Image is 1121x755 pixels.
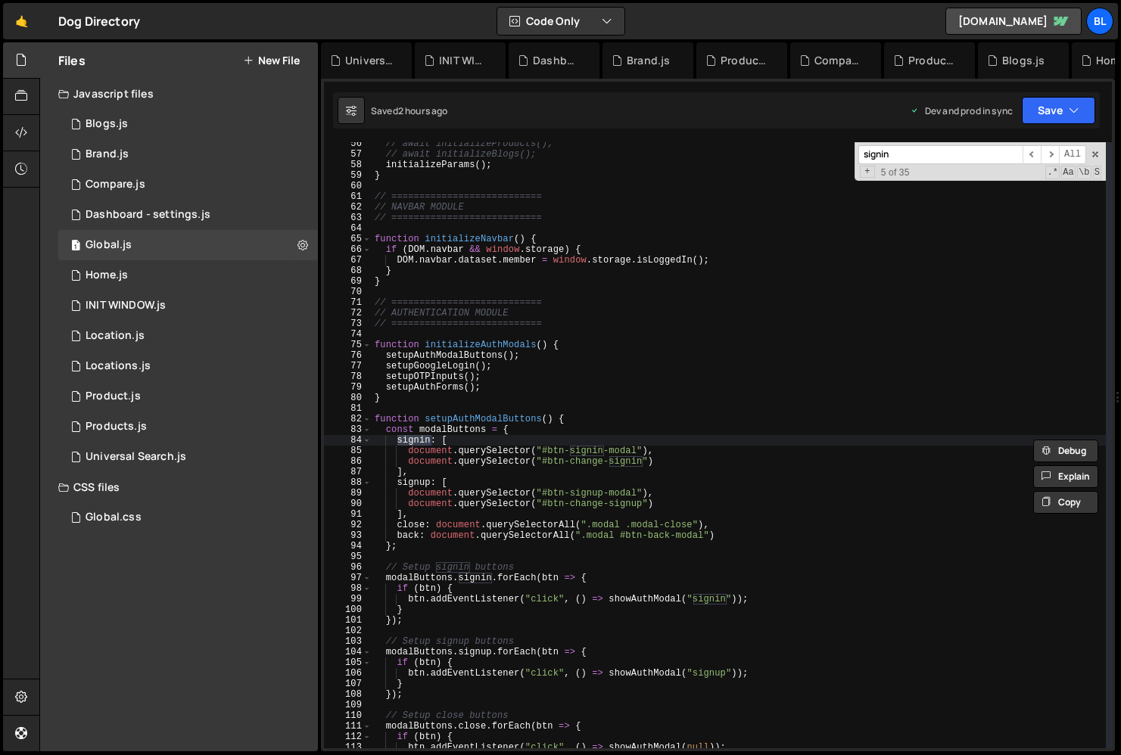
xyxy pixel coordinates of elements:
div: 60 [324,181,372,191]
: 16220/43679.js [58,321,318,351]
div: 76 [324,350,372,361]
div: 78 [324,371,372,382]
div: Brand.js [86,148,129,161]
div: 62 [324,202,372,213]
div: 109 [324,700,372,710]
div: 71 [324,297,372,308]
span: Search In Selection [1093,166,1101,179]
div: 103 [324,636,372,647]
span: Whole Word Search [1077,166,1091,179]
div: 104 [324,647,372,657]
div: 56 [324,138,372,149]
div: 113 [324,742,372,753]
div: 88 [324,477,372,488]
div: 63 [324,213,372,223]
div: Product.js [86,390,141,403]
span: CaseSensitive Search [1061,166,1076,179]
span: Toggle Replace mode [860,166,874,178]
div: 77 [324,361,372,371]
div: 16220/44324.js [58,412,318,442]
div: 67 [324,255,372,266]
div: Locations.js [86,359,151,373]
div: 72 [324,308,372,318]
div: 107 [324,679,372,689]
div: 2 hours ago [398,104,448,117]
div: Location.js [86,329,145,343]
div: 68 [324,266,372,276]
div: 85 [324,446,372,456]
div: 87 [324,467,372,477]
div: 65 [324,234,372,244]
a: 🤙 [3,3,40,39]
div: 64 [324,223,372,234]
input: Search for [858,145,1023,164]
div: Global.css [86,511,142,524]
div: 112 [324,732,372,742]
a: [DOMAIN_NAME] [945,8,1082,35]
button: Save [1022,97,1095,124]
div: Home.js [86,269,128,282]
span: ​ [1023,145,1041,164]
div: Universal Search.js [58,442,318,472]
div: 16220/44393.js [58,381,318,412]
div: 91 [324,509,372,520]
div: 61 [324,191,372,202]
div: Compare.js [814,53,863,68]
div: 83 [324,424,372,435]
div: 57 [324,149,372,160]
div: 70 [324,287,372,297]
div: Dog Directory [58,12,140,30]
button: New File [243,54,300,67]
h2: Files [58,52,86,69]
div: Universal Search.js [86,450,186,464]
div: 16220/44477.js [58,291,318,321]
div: 16220/43680.js [58,351,318,381]
div: 58 [324,160,372,170]
div: Dashboard - settings.js [533,53,581,68]
div: 16220/43682.css [58,502,318,533]
div: 84 [324,435,372,446]
div: Dev and prod in sync [910,104,1013,117]
div: 16220/44319.js [58,260,318,291]
div: CSS files [40,472,318,502]
div: 73 [324,318,372,329]
div: 82 [324,414,372,424]
div: 101 [324,615,372,626]
div: INIT WINDOW.js [86,299,166,312]
div: 108 [324,689,372,700]
div: 16220/44476.js [58,200,318,230]
div: 106 [324,668,372,679]
div: 16220/44321.js [58,109,318,139]
div: 16220/44328.js [58,169,318,200]
div: 92 [324,520,372,530]
div: 105 [324,657,372,668]
div: 86 [324,456,372,467]
div: 95 [324,551,372,562]
div: 96 [324,562,372,573]
div: 69 [324,276,372,287]
div: Global.js [86,238,132,252]
div: 100 [324,604,372,615]
button: Debug [1033,440,1098,462]
div: 90 [324,499,372,509]
div: 110 [324,710,372,721]
div: Javascript files [40,79,318,109]
div: 89 [324,488,372,499]
span: Alt-Enter [1059,145,1086,164]
a: Bl [1086,8,1113,35]
div: 102 [324,626,372,636]
div: 94 [324,541,372,551]
div: Blogs.js [86,117,128,131]
span: 1 [71,241,80,253]
div: 74 [324,329,372,340]
div: 111 [324,721,372,732]
div: Universal Search.js [345,53,394,68]
div: 80 [324,393,372,403]
button: Explain [1033,465,1098,488]
div: Product.js [721,53,769,68]
div: Products.js [86,420,147,433]
div: INIT WINDOW.js [439,53,487,68]
div: 93 [324,530,372,541]
div: 99 [324,594,372,604]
